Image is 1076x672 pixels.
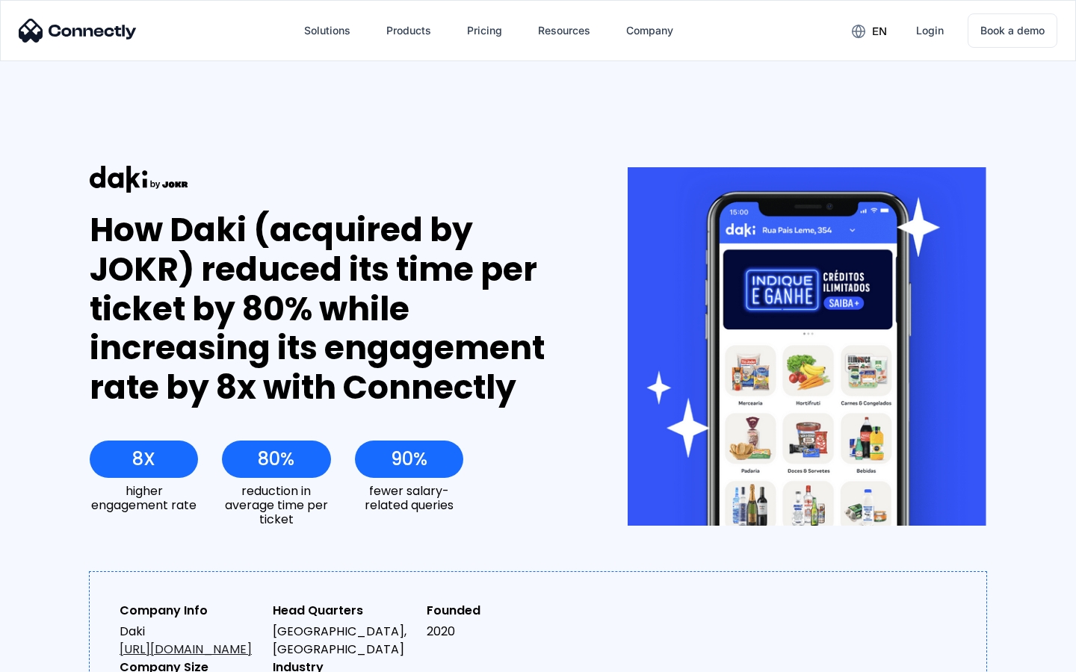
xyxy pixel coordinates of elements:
div: How Daki (acquired by JOKR) reduced its time per ticket by 80% while increasing its engagement ra... [90,211,573,408]
div: Products [386,20,431,41]
div: Company Info [120,602,261,620]
div: [GEOGRAPHIC_DATA], [GEOGRAPHIC_DATA] [273,623,414,659]
div: 8X [132,449,155,470]
div: reduction in average time per ticket [222,484,330,527]
a: Pricing [455,13,514,49]
div: Solutions [304,20,350,41]
a: Login [904,13,956,49]
div: Daki [120,623,261,659]
ul: Language list [30,646,90,667]
div: Head Quarters [273,602,414,620]
div: higher engagement rate [90,484,198,512]
div: 2020 [427,623,568,641]
img: Connectly Logo [19,19,137,43]
div: fewer salary-related queries [355,484,463,512]
a: Book a demo [968,13,1057,48]
a: [URL][DOMAIN_NAME] [120,641,252,658]
div: Pricing [467,20,502,41]
div: 90% [391,449,427,470]
aside: Language selected: English [15,646,90,667]
div: Resources [538,20,590,41]
div: Login [916,20,944,41]
div: 80% [258,449,294,470]
div: Founded [427,602,568,620]
div: Company [626,20,673,41]
div: en [872,21,887,42]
